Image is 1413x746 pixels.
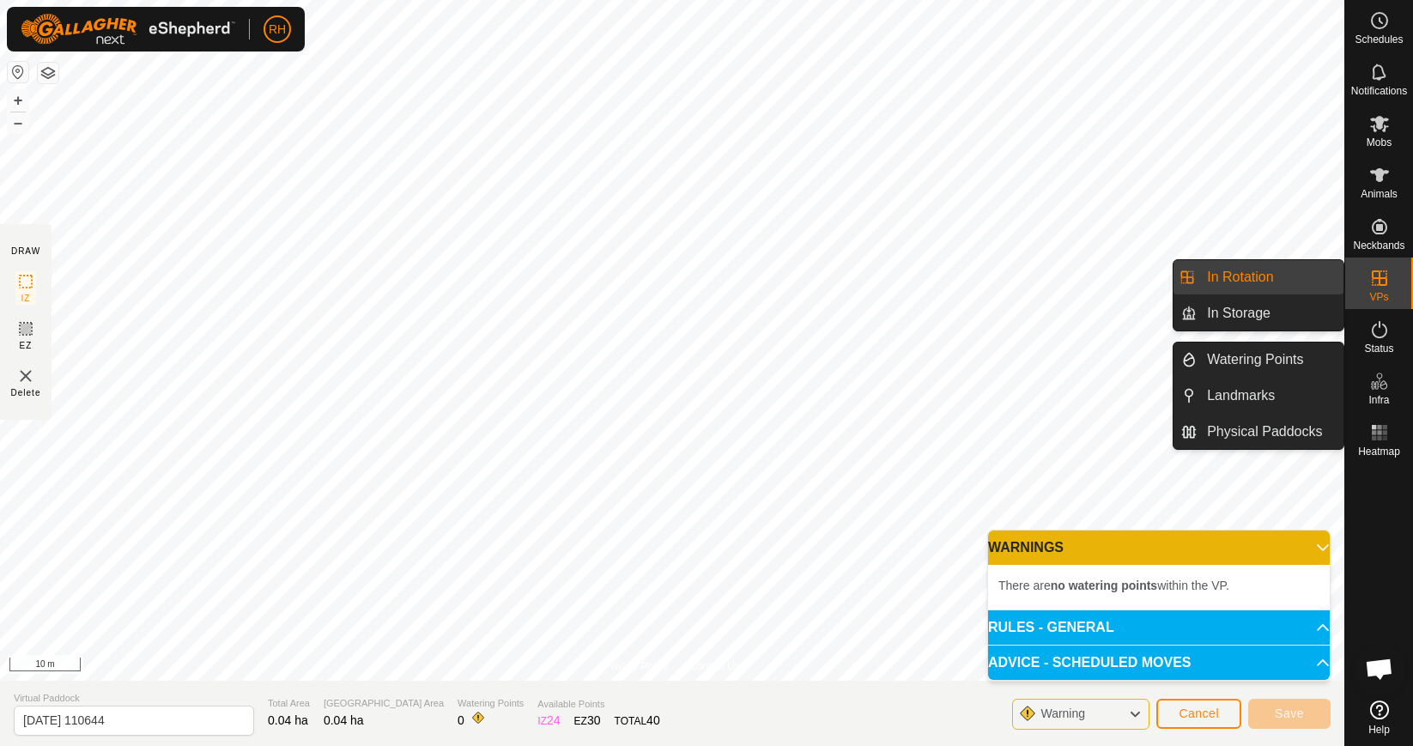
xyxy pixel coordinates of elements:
span: Animals [1361,189,1398,199]
span: Available Points [537,697,659,712]
span: Mobs [1367,137,1392,148]
a: Contact Us [689,658,740,674]
button: Cancel [1156,699,1241,729]
li: Watering Points [1173,343,1343,377]
a: Privacy Policy [604,658,669,674]
div: IZ [537,712,560,730]
span: EZ [20,339,33,352]
img: VP [15,366,36,386]
span: In Storage [1207,303,1270,324]
span: Cancel [1179,707,1219,720]
span: RH [269,21,286,39]
span: 0.04 ha [324,713,364,727]
p-accordion-header: WARNINGS [988,531,1330,565]
span: WARNINGS [988,541,1064,555]
span: In Rotation [1207,267,1273,288]
a: In Storage [1197,296,1343,331]
span: 30 [587,713,601,727]
span: 0 [458,713,464,727]
span: Virtual Paddock [14,691,254,706]
span: Total Area [268,696,310,711]
span: Watering Points [1207,349,1303,370]
span: There are within the VP. [998,579,1229,592]
span: Heatmap [1358,446,1400,457]
li: Landmarks [1173,379,1343,413]
span: Warning [1040,707,1085,720]
p-accordion-header: RULES - GENERAL [988,610,1330,645]
button: Map Layers [38,63,58,83]
span: 24 [547,713,561,727]
span: [GEOGRAPHIC_DATA] Area [324,696,444,711]
span: ADVICE - SCHEDULED MOVES [988,656,1191,670]
a: Watering Points [1197,343,1343,377]
li: In Rotation [1173,260,1343,294]
span: Physical Paddocks [1207,422,1322,442]
a: In Rotation [1197,260,1343,294]
span: Schedules [1355,34,1403,45]
li: In Storage [1173,296,1343,331]
span: Help [1368,725,1390,735]
span: VPs [1369,292,1388,302]
a: Physical Paddocks [1197,415,1343,449]
a: Landmarks [1197,379,1343,413]
button: Reset Map [8,62,28,82]
span: Infra [1368,395,1389,405]
p-accordion-content: WARNINGS [988,565,1330,610]
span: Notifications [1351,86,1407,96]
a: Help [1345,694,1413,742]
button: Save [1248,699,1331,729]
span: RULES - GENERAL [988,621,1114,634]
img: Gallagher Logo [21,14,235,45]
div: EZ [574,712,601,730]
span: Save [1275,707,1304,720]
p-accordion-header: ADVICE - SCHEDULED MOVES [988,646,1330,680]
span: Status [1364,343,1393,354]
div: TOTAL [615,712,660,730]
span: 40 [646,713,660,727]
span: 0.04 ha [268,713,308,727]
div: DRAW [11,245,40,258]
span: Neckbands [1353,240,1404,251]
span: Delete [11,386,41,399]
li: Physical Paddocks [1173,415,1343,449]
button: – [8,112,28,133]
span: Watering Points [458,696,524,711]
b: no watering points [1051,579,1157,592]
span: IZ [21,292,31,305]
button: + [8,90,28,111]
a: Open chat [1354,643,1405,694]
span: Landmarks [1207,385,1275,406]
